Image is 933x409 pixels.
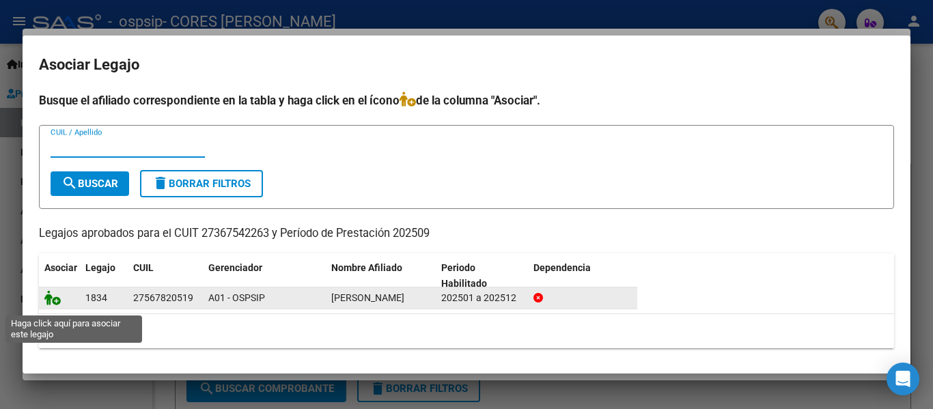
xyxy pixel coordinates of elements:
[441,290,523,306] div: 202501 a 202512
[133,262,154,273] span: CUIL
[61,175,78,191] mat-icon: search
[80,253,128,298] datatable-header-cell: Legajo
[152,175,169,191] mat-icon: delete
[331,292,404,303] span: GONZALEZ ALMENDRA
[203,253,326,298] datatable-header-cell: Gerenciador
[528,253,638,298] datatable-header-cell: Dependencia
[85,262,115,273] span: Legajo
[85,292,107,303] span: 1834
[128,253,203,298] datatable-header-cell: CUIL
[436,253,528,298] datatable-header-cell: Periodo Habilitado
[208,292,265,303] span: A01 - OSPSIP
[39,314,894,348] div: 1 registros
[39,253,80,298] datatable-header-cell: Asociar
[326,253,436,298] datatable-header-cell: Nombre Afiliado
[61,178,118,190] span: Buscar
[533,262,591,273] span: Dependencia
[44,262,77,273] span: Asociar
[152,178,251,190] span: Borrar Filtros
[39,225,894,242] p: Legajos aprobados para el CUIT 27367542263 y Período de Prestación 202509
[441,262,487,289] span: Periodo Habilitado
[133,290,193,306] div: 27567820519
[331,262,402,273] span: Nombre Afiliado
[51,171,129,196] button: Buscar
[39,91,894,109] h4: Busque el afiliado correspondiente en la tabla y haga click en el ícono de la columna "Asociar".
[140,170,263,197] button: Borrar Filtros
[208,262,262,273] span: Gerenciador
[887,363,919,395] div: Open Intercom Messenger
[39,52,894,78] h2: Asociar Legajo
